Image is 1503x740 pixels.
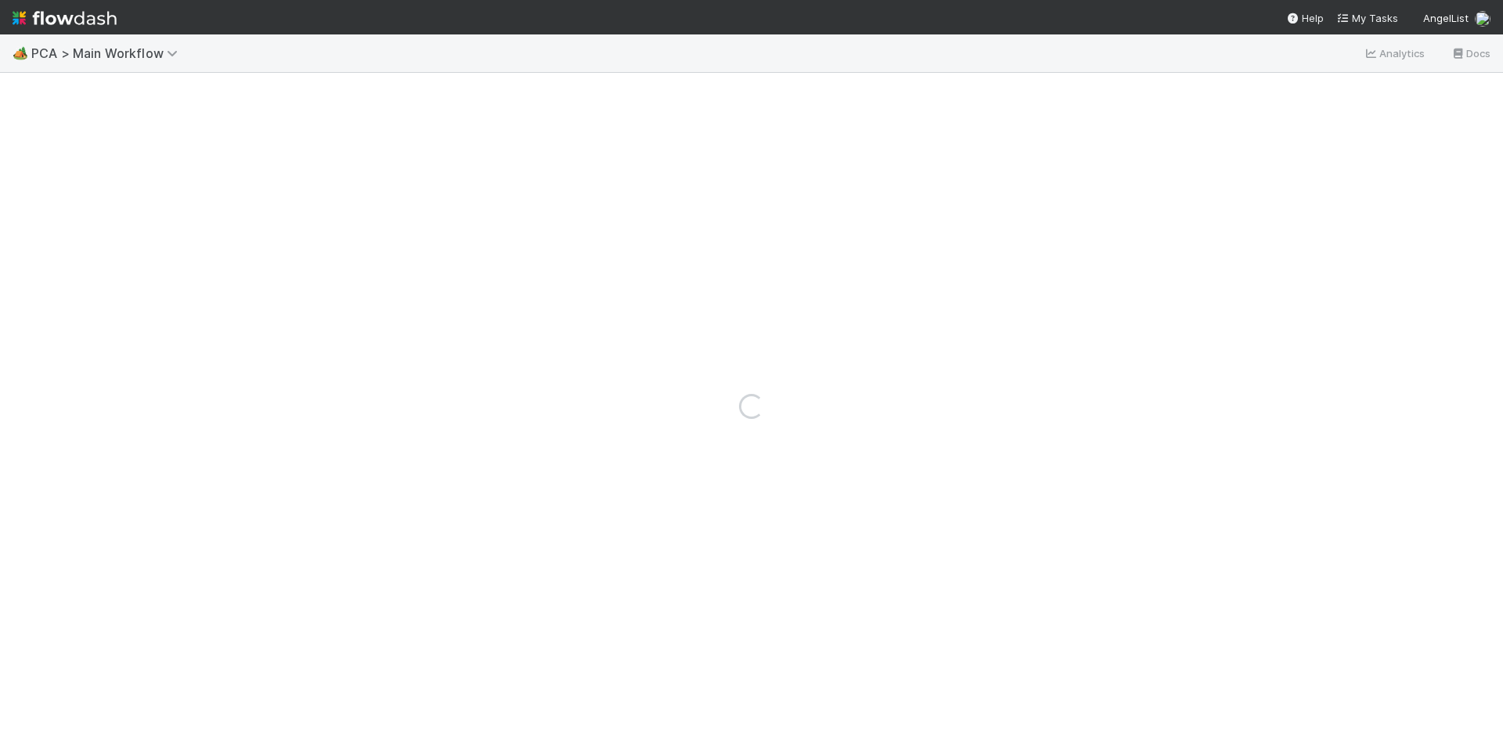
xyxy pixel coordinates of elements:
img: avatar_c0d2ec3f-77e2-40ea-8107-ee7bdb5edede.png [1475,11,1490,27]
span: PCA > Main Workflow [31,45,186,61]
span: AngelList [1423,12,1469,24]
span: 🏕️ [13,46,28,60]
img: logo-inverted-e16ddd16eac7371096b0.svg [13,5,117,31]
div: Help [1286,10,1324,26]
a: Docs [1451,44,1490,63]
a: My Tasks [1336,10,1398,26]
span: My Tasks [1336,12,1398,24]
a: Analytics [1364,44,1426,63]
